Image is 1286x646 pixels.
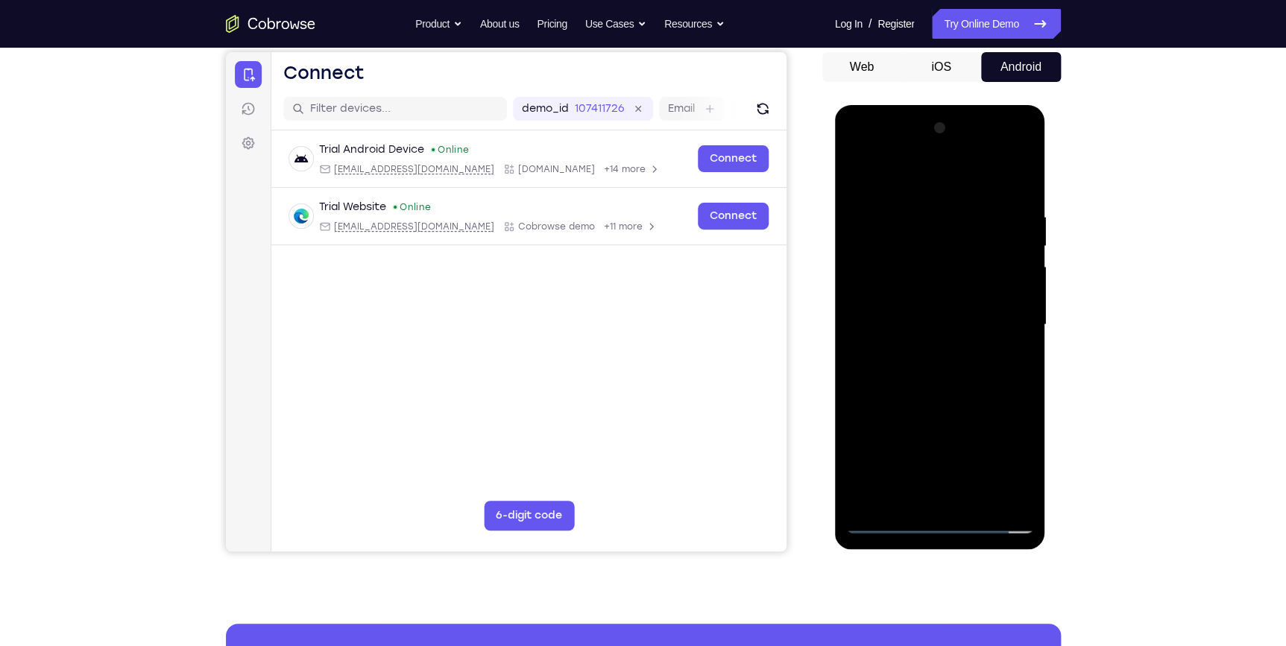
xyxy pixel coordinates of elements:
div: Email [93,168,268,180]
div: Open device details [45,136,561,193]
a: Register [877,9,914,39]
div: Open device details [45,78,561,136]
div: New devices found. [168,153,171,156]
a: Pricing [537,9,567,39]
iframe: Agent [226,52,787,551]
div: Online [166,149,205,161]
div: App [277,168,369,180]
div: Email [93,111,268,123]
span: / [869,15,871,33]
button: Web [822,52,902,82]
a: Log In [835,9,863,39]
span: Cobrowse demo [292,168,369,180]
span: +11 more [378,168,417,180]
a: Go to the home page [226,15,315,33]
a: Connect [472,93,543,120]
button: Use Cases [585,9,646,39]
div: Online [204,92,243,104]
a: Connect [472,151,543,177]
button: Android [981,52,1061,82]
button: Product [415,9,462,39]
span: web@example.com [108,168,268,180]
span: Cobrowse.io [292,111,369,123]
span: android@example.com [108,111,268,123]
div: Trial Website [93,148,160,162]
button: iOS [901,52,981,82]
span: +14 more [378,111,420,123]
div: App [277,111,369,123]
button: 6-digit code [258,449,348,478]
a: Try Online Demo [932,9,1060,39]
button: Resources [664,9,725,39]
div: New devices found. [206,96,209,99]
a: About us [480,9,519,39]
div: Trial Android Device [93,90,198,105]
